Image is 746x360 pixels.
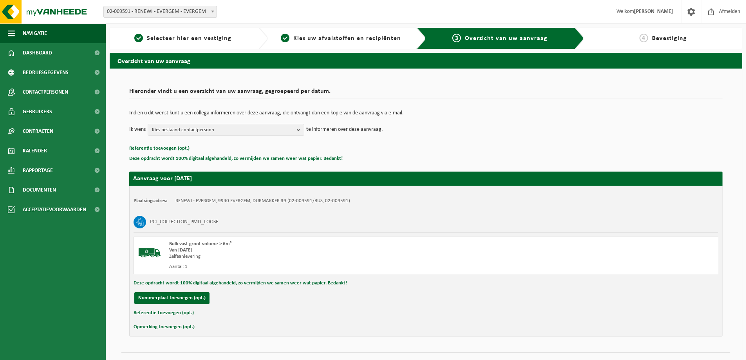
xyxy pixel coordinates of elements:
[110,53,742,68] h2: Overzicht van uw aanvraag
[652,35,687,42] span: Bevestiging
[147,35,231,42] span: Selecteer hier een vestiging
[134,198,168,203] strong: Plaatsingsadres:
[23,102,52,121] span: Gebruikers
[272,34,410,43] a: 2Kies uw afvalstoffen en recipiënten
[148,124,304,136] button: Kies bestaand contactpersoon
[104,6,217,17] span: 02-009591 - RENEWI - EVERGEM - EVERGEM
[23,161,53,180] span: Rapportage
[129,154,343,164] button: Deze opdracht wordt 100% digitaal afgehandeld, zo vermijden we samen weer wat papier. Bedankt!
[134,292,210,304] button: Nummerplaat toevoegen (opt.)
[150,216,219,228] h3: PCI_COLLECTION_PMD_LOOSE
[23,43,52,63] span: Dashboard
[169,264,457,270] div: Aantal: 1
[23,24,47,43] span: Navigatie
[23,63,69,82] span: Bedrijfsgegevens
[175,198,350,204] td: RENEWI - EVERGEM, 9940 EVERGEM, DURMAKKER 39 (02-009591/BUS, 02-009591)
[133,175,192,182] strong: Aanvraag voor [DATE]
[169,253,457,260] div: Zelfaanlevering
[103,6,217,18] span: 02-009591 - RENEWI - EVERGEM - EVERGEM
[129,88,723,99] h2: Hieronder vindt u een overzicht van uw aanvraag, gegroepeerd per datum.
[452,34,461,42] span: 3
[152,124,294,136] span: Kies bestaand contactpersoon
[114,34,252,43] a: 1Selecteer hier een vestiging
[23,141,47,161] span: Kalender
[281,34,289,42] span: 2
[134,308,194,318] button: Referentie toevoegen (opt.)
[134,278,347,288] button: Deze opdracht wordt 100% digitaal afgehandeld, zo vermijden we samen weer wat papier. Bedankt!
[23,180,56,200] span: Documenten
[129,124,146,136] p: Ik wens
[129,110,723,116] p: Indien u dit wenst kunt u een collega informeren over deze aanvraag, die ontvangt dan een kopie v...
[134,322,195,332] button: Opmerking toevoegen (opt.)
[129,143,190,154] button: Referentie toevoegen (opt.)
[293,35,401,42] span: Kies uw afvalstoffen en recipiënten
[169,241,231,246] span: Bulk vast groot volume > 6m³
[169,248,192,253] strong: Van [DATE]
[23,82,68,102] span: Contactpersonen
[639,34,648,42] span: 4
[138,241,161,264] img: BL-SO-LV.png
[306,124,383,136] p: te informeren over deze aanvraag.
[465,35,547,42] span: Overzicht van uw aanvraag
[23,121,53,141] span: Contracten
[634,9,673,14] strong: [PERSON_NAME]
[23,200,86,219] span: Acceptatievoorwaarden
[134,34,143,42] span: 1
